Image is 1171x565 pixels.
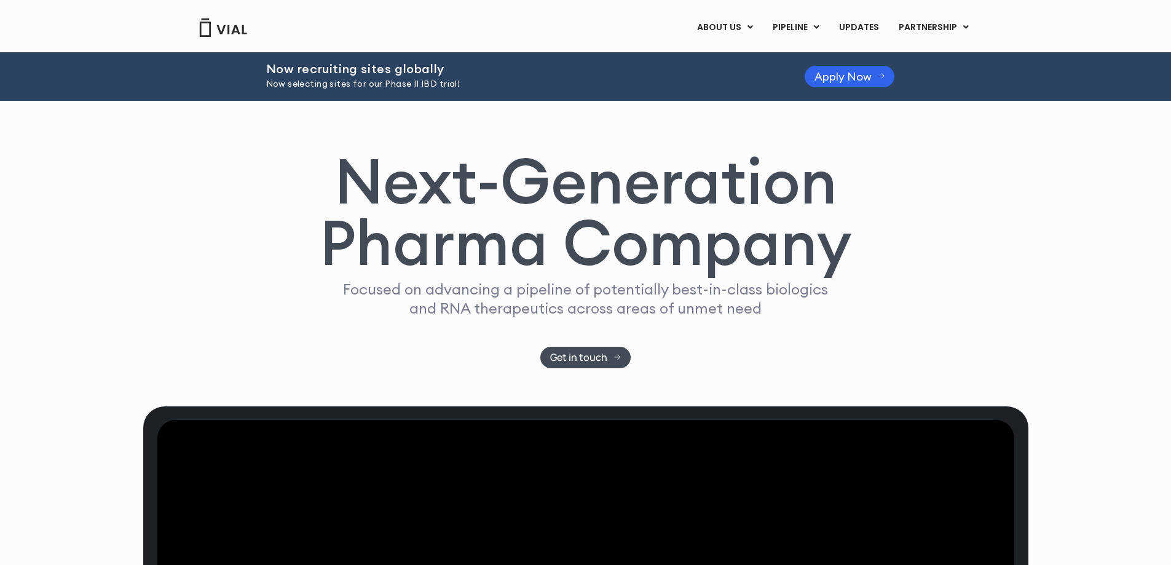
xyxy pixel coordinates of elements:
[199,18,248,37] img: Vial Logo
[540,347,631,368] a: Get in touch
[266,77,774,91] p: Now selecting sites for our Phase II IBD trial!
[687,17,762,38] a: ABOUT USMenu Toggle
[805,66,895,87] a: Apply Now
[814,72,872,81] span: Apply Now
[320,150,852,274] h1: Next-Generation Pharma Company
[763,17,829,38] a: PIPELINEMenu Toggle
[550,353,607,362] span: Get in touch
[829,17,888,38] a: UPDATES
[338,280,834,318] p: Focused on advancing a pipeline of potentially best-in-class biologics and RNA therapeutics acros...
[889,17,979,38] a: PARTNERSHIPMenu Toggle
[266,62,774,76] h2: Now recruiting sites globally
